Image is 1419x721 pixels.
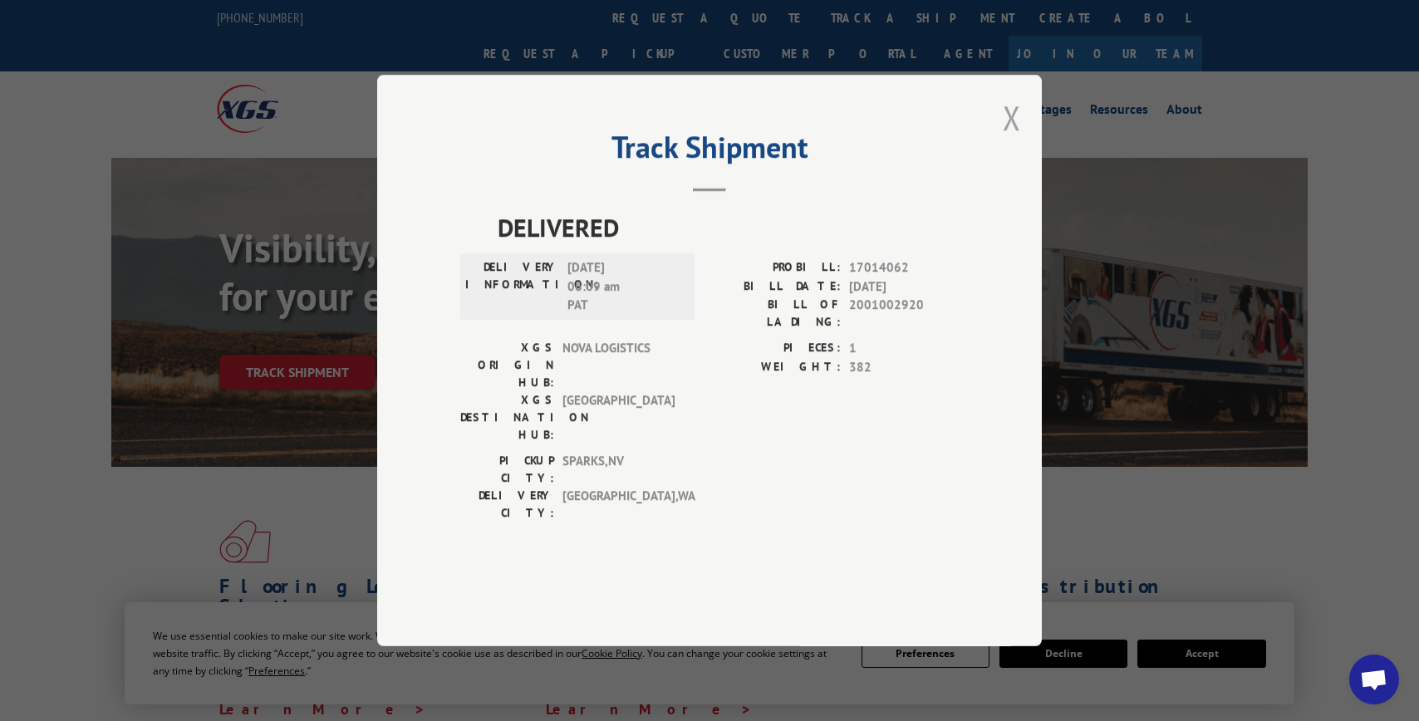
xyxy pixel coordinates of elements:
[849,258,959,277] span: 17014062
[709,258,841,277] label: PROBILL:
[849,358,959,377] span: 382
[709,277,841,297] label: BILL DATE:
[849,296,959,331] span: 2001002920
[849,339,959,358] span: 1
[460,135,959,167] h2: Track Shipment
[849,277,959,297] span: [DATE]
[498,208,959,246] span: DELIVERED
[709,296,841,331] label: BILL OF LADING:
[562,339,675,391] span: NOVA LOGISTICS
[709,358,841,377] label: WEIGHT:
[562,391,675,444] span: [GEOGRAPHIC_DATA]
[709,339,841,358] label: PIECES:
[562,452,675,487] span: SPARKS , NV
[460,487,554,522] label: DELIVERY CITY:
[1349,655,1399,704] div: Open chat
[567,258,680,315] span: [DATE] 06:09 am PAT
[460,452,554,487] label: PICKUP CITY:
[562,487,675,522] span: [GEOGRAPHIC_DATA] , WA
[460,391,554,444] label: XGS DESTINATION HUB:
[460,339,554,391] label: XGS ORIGIN HUB:
[1003,96,1021,140] button: Close modal
[465,258,559,315] label: DELIVERY INFORMATION:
